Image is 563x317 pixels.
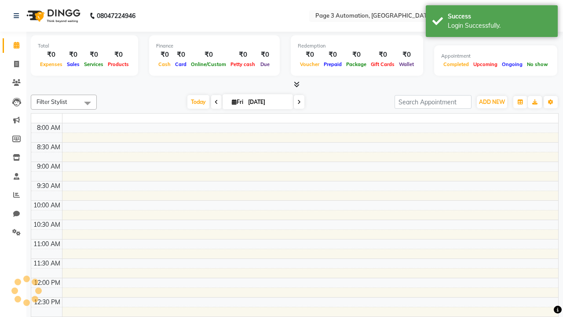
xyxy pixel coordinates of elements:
[441,61,471,67] span: Completed
[82,61,106,67] span: Services
[156,61,173,67] span: Cash
[106,61,131,67] span: Products
[525,61,550,67] span: No show
[35,181,62,191] div: 9:30 AM
[173,50,189,60] div: ₹0
[32,278,62,288] div: 12:00 PM
[257,50,273,60] div: ₹0
[395,95,472,109] input: Search Appointment
[106,50,131,60] div: ₹0
[32,220,62,229] div: 10:30 AM
[65,61,82,67] span: Sales
[187,95,209,109] span: Today
[32,201,62,210] div: 10:00 AM
[32,259,62,268] div: 11:30 AM
[35,162,62,171] div: 9:00 AM
[344,61,369,67] span: Package
[322,50,344,60] div: ₹0
[245,96,289,109] input: 2025-10-03
[189,50,228,60] div: ₹0
[479,99,505,105] span: ADD NEW
[230,99,245,105] span: Fri
[258,61,272,67] span: Due
[35,143,62,152] div: 8:30 AM
[189,61,228,67] span: Online/Custom
[156,50,173,60] div: ₹0
[228,50,257,60] div: ₹0
[397,50,416,60] div: ₹0
[65,50,82,60] div: ₹0
[477,96,507,108] button: ADD NEW
[38,42,131,50] div: Total
[37,98,67,105] span: Filter Stylist
[397,61,416,67] span: Wallet
[173,61,189,67] span: Card
[38,50,65,60] div: ₹0
[500,61,525,67] span: Ongoing
[369,61,397,67] span: Gift Cards
[38,61,65,67] span: Expenses
[448,21,551,30] div: Login Successfully.
[322,61,344,67] span: Prepaid
[471,61,500,67] span: Upcoming
[298,50,322,60] div: ₹0
[441,52,550,60] div: Appointment
[228,61,257,67] span: Petty cash
[22,4,83,28] img: logo
[448,12,551,21] div: Success
[97,4,135,28] b: 08047224946
[344,50,369,60] div: ₹0
[82,50,106,60] div: ₹0
[32,240,62,249] div: 11:00 AM
[298,61,322,67] span: Voucher
[369,50,397,60] div: ₹0
[32,298,62,307] div: 12:30 PM
[156,42,273,50] div: Finance
[298,42,416,50] div: Redemption
[35,123,62,133] div: 8:00 AM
